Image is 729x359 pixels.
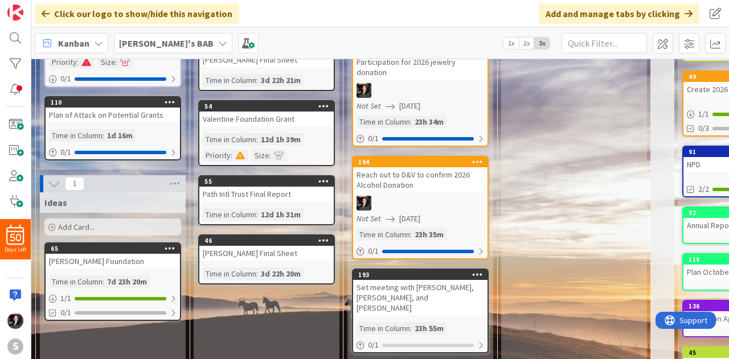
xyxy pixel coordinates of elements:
[116,56,117,68] span: :
[51,98,180,106] div: 110
[199,52,334,67] div: [PERSON_NAME] Final Sheet
[46,244,180,269] div: 65[PERSON_NAME] Foundation
[358,271,488,279] div: 193
[199,101,334,126] div: 54Valentine Foundation Grant
[256,267,258,280] span: :
[60,307,71,319] span: 0/1
[51,245,180,253] div: 65
[24,2,52,15] span: Support
[98,56,116,68] div: Size
[269,149,271,162] span: :
[199,187,334,201] div: Path Intl Trust Final Report
[357,115,410,128] div: Time in Column
[410,228,412,241] span: :
[46,145,180,159] div: 0/1
[519,38,534,49] span: 2x
[77,56,79,68] span: :
[204,237,334,245] div: 46
[103,275,104,288] span: :
[60,292,71,304] span: 1 / 1
[353,244,488,258] div: 0/1
[412,228,447,241] div: 23h 35m
[353,157,488,167] div: 194
[410,115,412,128] span: :
[252,149,269,162] div: Size
[46,291,180,306] div: 1/1
[46,97,180,108] div: 110
[199,236,334,261] div: 46[PERSON_NAME] Final Sheet
[103,129,104,142] span: :
[58,36,89,50] span: Kanban
[539,3,699,24] div: Add and manage tabs by clicking
[256,74,258,86] span: :
[203,208,256,221] div: Time in Column
[49,56,77,68] div: Priority
[357,228,410,241] div: Time in Column
[60,73,71,85] span: 0 / 1
[353,280,488,315] div: Set meeting with [PERSON_NAME], [PERSON_NAME], and [PERSON_NAME]
[357,196,371,211] img: AB
[503,38,519,49] span: 1x
[256,208,258,221] span: :
[698,122,709,134] span: 0/3
[353,270,488,315] div: 193Set meeting with [PERSON_NAME], [PERSON_NAME], and [PERSON_NAME]
[698,108,709,120] span: 1 / 1
[7,339,23,354] div: S
[7,313,23,329] img: AB
[399,213,420,225] span: [DATE]
[698,183,709,195] span: 2/2
[258,267,304,280] div: 3d 22h 20m
[353,157,488,192] div: 194Reach out to D&V to confirm 2026 Alcohol Donation
[203,149,231,162] div: Priority
[357,213,381,224] i: Not Set
[231,149,232,162] span: :
[46,97,180,122] div: 110Plan of Attack on Potential Grants
[65,177,84,191] span: 1
[357,83,371,98] img: AB
[258,133,304,146] div: 12d 1h 39m
[60,146,71,158] span: 0 / 1
[35,3,239,24] div: Click our logo to show/hide this navigation
[353,83,488,98] div: AB
[258,74,304,86] div: 3d 22h 21m
[353,196,488,211] div: AB
[119,38,214,49] b: [PERSON_NAME]'s BAB
[58,222,95,232] span: Add Card...
[412,115,447,128] div: 23h 34m
[562,33,647,53] input: Quick Filter...
[534,38,550,49] span: 3x
[46,108,180,122] div: Plan of Attack on Potential Grants
[203,133,256,146] div: Time in Column
[368,339,379,351] span: 0 / 1
[104,275,150,288] div: 7d 23h 20m
[353,131,488,146] div: 0/1
[199,236,334,246] div: 46
[104,129,136,142] div: 1d 16m
[46,254,180,269] div: [PERSON_NAME] Foundation
[199,246,334,261] div: [PERSON_NAME] Final Sheet
[358,158,488,166] div: 194
[353,44,488,80] div: Confirm [PERSON_NAME] Participation for 2026 jewelry donation
[204,102,334,110] div: 54
[199,112,334,126] div: Valentine Foundation Grant
[353,338,488,352] div: 0/1
[203,74,256,86] div: Time in Column
[357,101,381,111] i: Not Set
[256,133,258,146] span: :
[46,244,180,254] div: 65
[412,322,447,335] div: 23h 55m
[199,101,334,112] div: 54
[258,208,304,221] div: 12d 1h 31m
[203,267,256,280] div: Time in Column
[410,322,412,335] span: :
[368,133,379,145] span: 0 / 1
[7,5,23,20] img: Visit kanbanzone.com
[204,178,334,185] div: 55
[399,100,420,112] span: [DATE]
[368,245,379,257] span: 0 / 1
[49,275,103,288] div: Time in Column
[49,129,103,142] div: Time in Column
[46,72,180,86] div: 0/1
[199,176,334,187] div: 55
[44,197,67,208] span: Ideas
